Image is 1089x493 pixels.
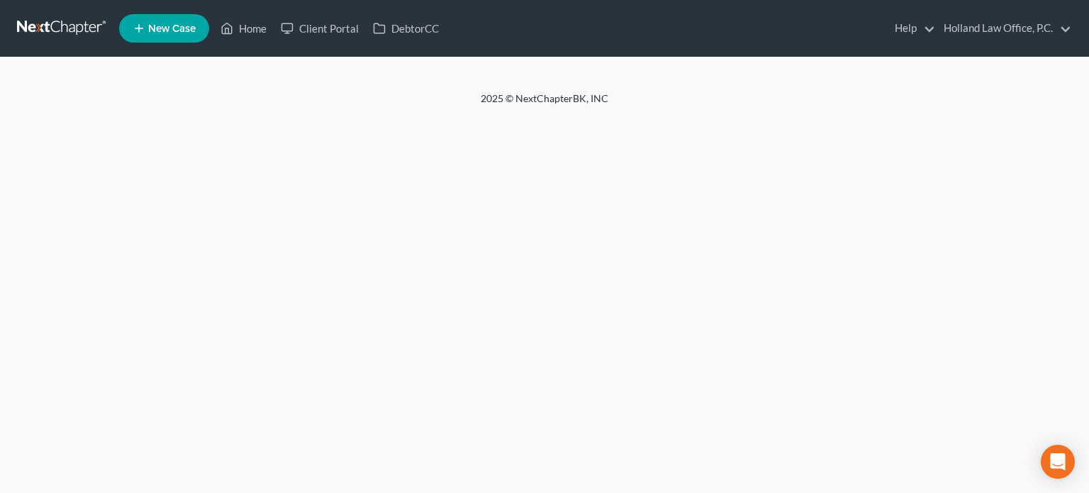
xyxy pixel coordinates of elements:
a: Home [213,16,274,41]
div: Open Intercom Messenger [1041,445,1075,479]
div: 2025 © NextChapterBK, INC [140,92,949,117]
new-legal-case-button: New Case [119,14,209,43]
a: DebtorCC [366,16,446,41]
a: Holland Law Office, P.C. [937,16,1071,41]
a: Client Portal [274,16,366,41]
a: Help [888,16,935,41]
